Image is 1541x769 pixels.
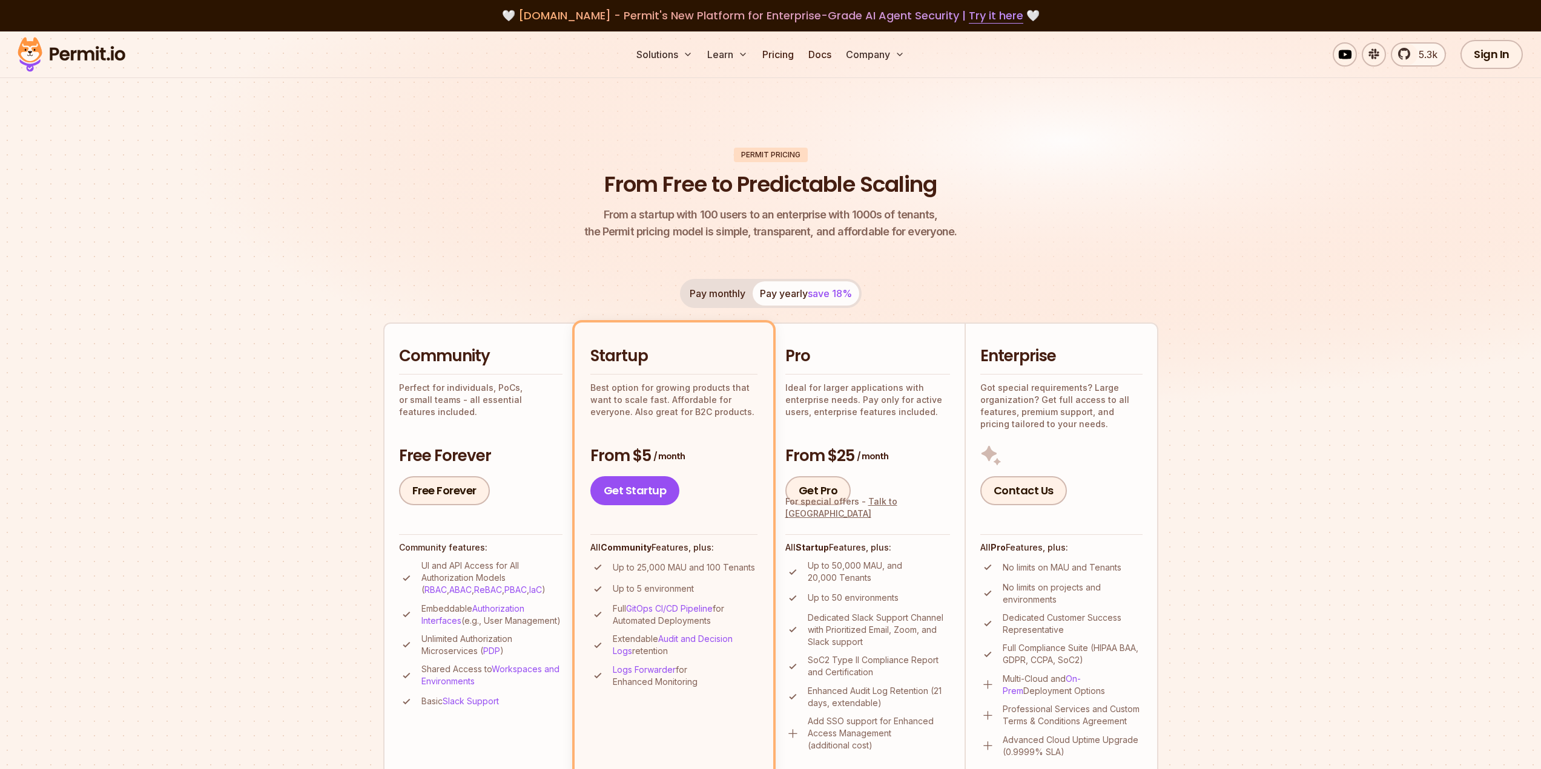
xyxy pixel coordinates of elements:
h3: Free Forever [399,445,563,467]
p: Enhanced Audit Log Retention (21 days, extendable) [808,685,950,709]
a: Contact Us [980,476,1067,505]
h4: All Features, plus: [980,542,1143,554]
a: Authorization Interfaces [421,603,524,626]
span: / month [857,450,888,462]
a: Pricing [757,42,799,67]
p: Up to 50,000 MAU, and 20,000 Tenants [808,560,950,584]
p: Perfect for individuals, PoCs, or small teams - all essential features included. [399,382,563,418]
p: for Enhanced Monitoring [613,664,757,688]
span: From a startup with 100 users to an enterprise with 1000s of tenants, [584,206,957,223]
a: RBAC [424,584,447,595]
a: 5.3k [1391,42,1446,67]
a: Try it here [969,8,1023,24]
a: Slack Support [443,696,499,706]
p: Dedicated Slack Support Channel with Prioritized Email, Zoom, and Slack support [808,612,950,648]
p: Basic [421,695,499,707]
a: On-Prem [1003,673,1081,696]
p: UI and API Access for All Authorization Models ( , , , , ) [421,560,563,596]
button: Solutions [632,42,698,67]
p: No limits on projects and environments [1003,581,1143,606]
a: Get Pro [785,476,851,505]
p: Add SSO support for Enhanced Access Management (additional cost) [808,715,950,751]
p: Shared Access to [421,663,563,687]
button: Company [841,42,909,67]
a: ABAC [449,584,472,595]
p: the Permit pricing model is simple, transparent, and affordable for everyone. [584,206,957,240]
a: PBAC [504,584,527,595]
span: / month [653,450,685,462]
p: Got special requirements? Large organization? Get full access to all features, premium support, a... [980,382,1143,430]
p: Dedicated Customer Success Representative [1003,612,1143,636]
button: Learn [702,42,753,67]
p: Up to 50 environments [808,592,899,604]
h4: Community features: [399,542,563,554]
h4: All Features, plus: [785,542,950,554]
div: Permit Pricing [734,148,808,162]
p: SoC2 Type II Compliance Report and Certification [808,654,950,678]
a: IaC [529,584,542,595]
p: Up to 25,000 MAU and 100 Tenants [613,561,755,574]
h2: Startup [590,345,757,367]
p: Advanced Cloud Uptime Upgrade (0.9999% SLA) [1003,734,1143,758]
span: [DOMAIN_NAME] - Permit's New Platform for Enterprise-Grade AI Agent Security | [518,8,1023,23]
p: Extendable retention [613,633,757,657]
p: Full for Automated Deployments [613,603,757,627]
p: Embeddable (e.g., User Management) [421,603,563,627]
strong: Community [601,542,652,552]
strong: Startup [796,542,829,552]
p: No limits on MAU and Tenants [1003,561,1121,574]
span: 5.3k [1411,47,1437,62]
h2: Pro [785,345,950,367]
p: Full Compliance Suite (HIPAA BAA, GDPR, CCPA, SoC2) [1003,642,1143,666]
p: Multi-Cloud and Deployment Options [1003,673,1143,697]
h3: From $5 [590,445,757,467]
a: Sign In [1460,40,1523,69]
h4: All Features, plus: [590,542,757,554]
a: ReBAC [474,584,502,595]
h1: From Free to Predictable Scaling [604,169,937,200]
h2: Community [399,345,563,367]
p: Ideal for larger applications with enterprise needs. Pay only for active users, enterprise featur... [785,382,950,418]
a: PDP [483,646,500,656]
p: Unlimited Authorization Microservices ( ) [421,633,563,657]
button: Pay monthly [682,281,753,306]
a: Logs Forwarder [613,664,676,675]
p: Best option for growing products that want to scale fast. Affordable for everyone. Also great for... [590,382,757,418]
h2: Enterprise [980,345,1143,367]
a: Free Forever [399,476,490,505]
h3: From $25 [785,445,950,467]
div: 🤍 🤍 [29,7,1512,24]
p: Professional Services and Custom Terms & Conditions Agreement [1003,703,1143,727]
a: Get Startup [590,476,680,505]
div: For special offers - [785,496,950,520]
a: GitOps CI/CD Pipeline [626,603,713,614]
strong: Pro [991,542,1006,552]
p: Up to 5 environment [613,583,694,595]
img: Permit logo [12,34,131,75]
a: Docs [803,42,836,67]
a: Audit and Decision Logs [613,633,733,656]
